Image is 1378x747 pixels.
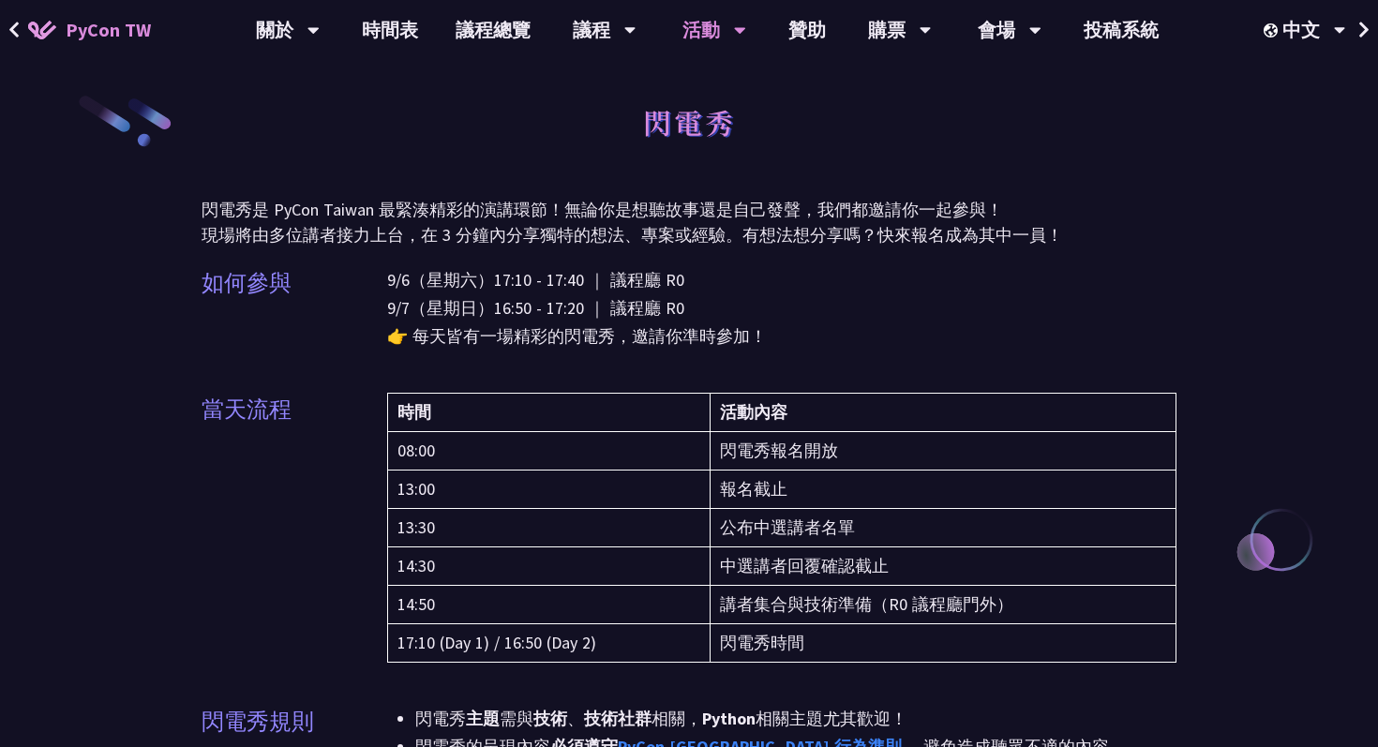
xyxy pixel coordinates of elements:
li: 閃電秀 需與 、 相關， 相關主題尤其歡迎！ [415,705,1176,733]
td: 閃電秀報名開放 [711,432,1176,471]
p: 閃電秀是 PyCon Taiwan 最緊湊精彩的演講環節！無論你是想聽故事還是自己發聲，我們都邀請你一起參與！ 現場將由多位講者接力上台，在 3 分鐘內分享獨特的想法、專案或經驗。有想法想分享嗎... [202,197,1176,247]
td: 08:00 [388,432,711,471]
strong: 技術 [533,708,567,729]
td: 講者集合與技術準備（R0 議程廳門外） [711,586,1176,624]
td: 中選講者回覆確認截止 [711,547,1176,586]
strong: 主題 [466,708,500,729]
p: 9/6（星期六）17:10 - 17:40 ｜ 議程廳 R0 9/7（星期日）16:50 - 17:20 ｜ 議程廳 R0 👉 每天皆有一場精彩的閃電秀，邀請你準時參加！ [387,266,1176,351]
td: 報名截止 [711,471,1176,509]
td: 13:00 [388,471,711,509]
p: 當天流程 [202,393,292,426]
img: Home icon of PyCon TW 2025 [28,21,56,39]
img: Locale Icon [1264,23,1282,37]
strong: 技術社群 [584,708,652,729]
p: 如何參與 [202,266,292,300]
td: 17:10 (Day 1) / 16:50 (Day 2) [388,624,711,663]
td: 13:30 [388,509,711,547]
td: 閃電秀時間 [711,624,1176,663]
h1: 閃電秀 [643,94,736,150]
p: 閃電秀規則 [202,705,314,739]
td: 14:50 [388,586,711,624]
td: 14:30 [388,547,711,586]
span: PyCon TW [66,16,151,44]
th: 活動內容 [711,394,1176,432]
th: 時間 [388,394,711,432]
strong: Python [702,708,756,729]
td: 公布中選講者名單 [711,509,1176,547]
a: PyCon TW [9,7,170,53]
